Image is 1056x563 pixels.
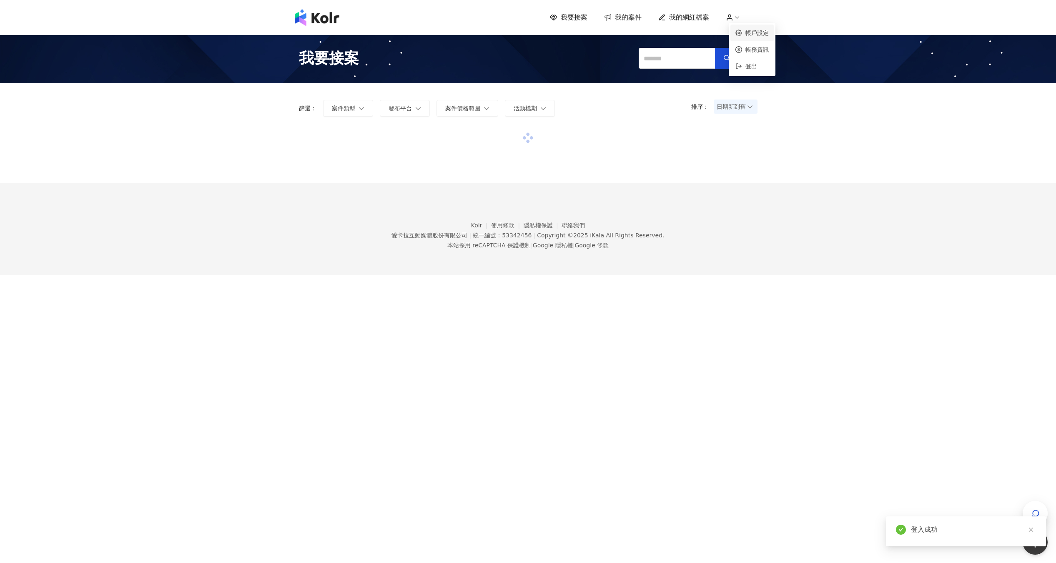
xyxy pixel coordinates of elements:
[717,100,755,113] span: 日期新到舊
[691,103,714,110] p: 排序：
[1028,527,1034,533] span: close
[389,105,412,112] span: 發布平台
[514,105,537,112] span: 活動檔期
[531,242,533,249] span: |
[445,105,480,112] span: 案件價格範圍
[533,242,573,249] a: Google 隱私權
[590,232,604,239] a: iKala
[615,13,642,22] span: 我的案件
[562,222,585,229] a: 聯絡我們
[745,46,769,53] a: 帳務資訊
[491,222,524,229] a: 使用條款
[473,232,532,239] div: 統一編號：53342456
[447,240,609,250] span: 本站採用 reCAPTCHA 保護機制
[561,13,587,22] span: 我要接案
[896,525,906,535] span: check-circle
[299,48,359,69] span: 我要接案
[436,100,498,117] button: 案件價格範圍
[604,13,642,22] a: 我的案件
[380,100,430,117] button: 發布平台
[505,100,555,117] button: 活動檔期
[658,13,709,22] a: 我的網紅檔案
[745,63,757,70] span: 登出
[471,222,491,229] a: Kolr
[469,232,471,239] span: |
[911,525,1036,535] div: 登入成功
[323,100,373,117] button: 案件類型
[745,30,769,36] a: 帳戶設定
[573,242,575,249] span: |
[533,232,535,239] span: |
[574,242,609,249] a: Google 條款
[715,48,758,69] button: 搜尋
[299,105,316,112] p: 篩選：
[391,232,467,239] div: 愛卡拉互動媒體股份有限公司
[524,222,562,229] a: 隱私權保護
[550,13,587,22] a: 我要接案
[332,105,355,112] span: 案件類型
[669,13,709,22] span: 我的網紅檔案
[537,232,664,239] div: Copyright © 2025 All Rights Reserved.
[723,55,731,62] span: search
[295,9,339,26] img: logo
